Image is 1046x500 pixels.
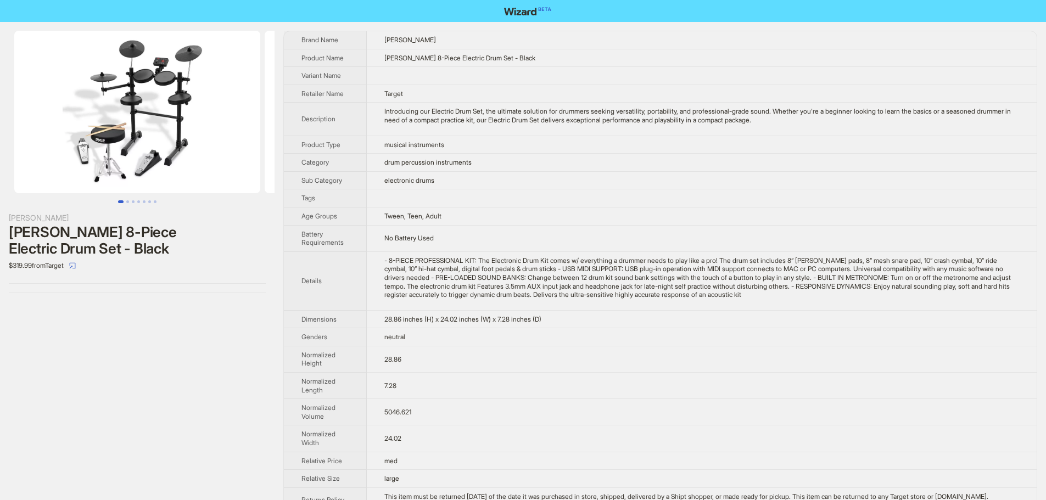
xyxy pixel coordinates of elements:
[301,212,337,220] span: Age Groups
[148,200,151,203] button: Go to slide 6
[14,31,260,193] img: Pyle 8-Piece Electric Drum Set - Black image 1
[301,141,340,149] span: Product Type
[301,158,329,166] span: Category
[154,200,156,203] button: Go to slide 7
[301,71,341,80] span: Variant Name
[301,89,344,98] span: Retailer Name
[301,457,342,465] span: Relative Price
[384,54,535,62] span: [PERSON_NAME] 8-Piece Electric Drum Set - Black
[384,474,399,482] span: large
[301,403,335,420] span: Normalized Volume
[301,377,335,394] span: Normalized Length
[384,381,396,390] span: 7.28
[384,158,472,166] span: drum percussion instruments
[301,430,335,447] span: Normalized Width
[301,474,340,482] span: Relative Size
[384,141,444,149] span: musical instruments
[301,315,337,323] span: Dimensions
[301,176,342,184] span: Sub Category
[265,31,511,193] img: Pyle 8-Piece Electric Drum Set - Black image 2
[384,212,441,220] span: Tween, Teen, Adult
[9,212,266,224] div: [PERSON_NAME]
[126,200,129,203] button: Go to slide 2
[384,434,401,442] span: 24.02
[384,256,1019,299] div: - 8-PIECE PROFESSIONAL KIT: The Electronic Drum Kit comes w/ everything a drummer needs to play l...
[384,89,403,98] span: Target
[301,36,338,44] span: Brand Name
[118,200,124,203] button: Go to slide 1
[143,200,146,203] button: Go to slide 5
[301,351,335,368] span: Normalized Height
[301,54,344,62] span: Product Name
[384,457,398,465] span: med
[301,277,322,285] span: Details
[384,36,436,44] span: [PERSON_NAME]
[9,224,266,257] div: [PERSON_NAME] 8-Piece Electric Drum Set - Black
[301,333,327,341] span: Genders
[9,257,266,274] div: $319.99 from Target
[384,107,1019,124] div: Introducing our Electric Drum Set, the ultimate solution for drummers seeking versatility, portab...
[137,200,140,203] button: Go to slide 4
[384,408,411,416] span: 5046.621
[301,230,344,247] span: Battery Requirements
[301,115,335,123] span: Description
[132,200,135,203] button: Go to slide 3
[384,355,401,363] span: 28.86
[384,234,434,242] span: No Battery Used
[301,194,315,202] span: Tags
[384,315,541,323] span: 28.86 inches (H) x 24.02 inches (W) x 7.28 inches (D)
[384,176,434,184] span: electronic drums
[69,262,76,269] span: select
[384,333,405,341] span: neutral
